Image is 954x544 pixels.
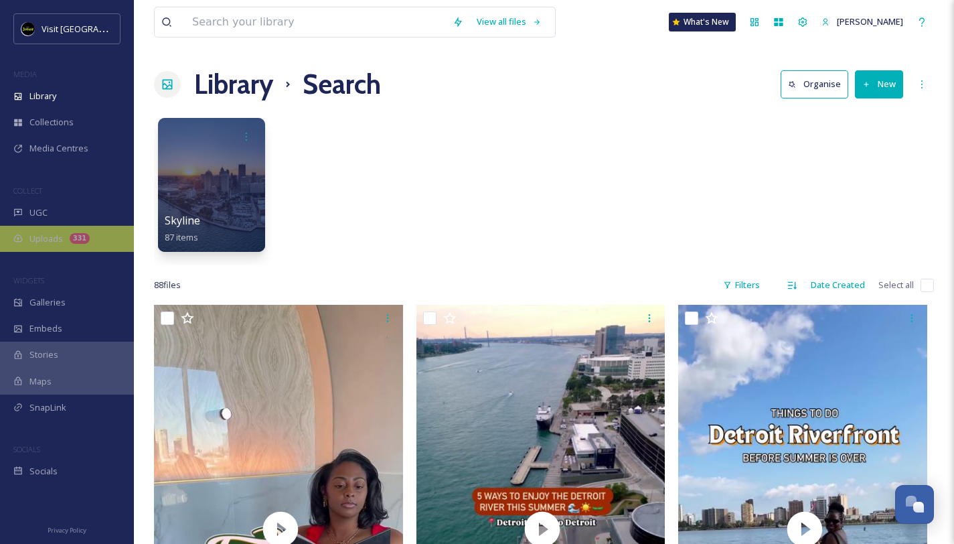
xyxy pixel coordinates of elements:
span: 87 items [165,231,198,243]
span: SnapLink [29,401,66,414]
input: Search your library [185,7,446,37]
img: VISIT%20DETROIT%20LOGO%20-%20BLACK%20BACKGROUND.png [21,22,35,36]
span: COLLECT [13,186,42,196]
a: Organise [781,70,855,98]
button: Organise [781,70,848,98]
a: View all files [470,9,548,35]
h1: Search [303,64,381,105]
span: Embeds [29,322,62,335]
a: [PERSON_NAME] [815,9,910,35]
span: 88 file s [154,279,181,291]
span: UGC [29,206,48,219]
span: Visit [GEOGRAPHIC_DATA] [42,22,145,35]
span: WIDGETS [13,275,44,285]
div: 331 [70,233,90,244]
div: Filters [716,272,767,298]
a: What's New [669,13,736,31]
span: SOCIALS [13,444,40,454]
span: Collections [29,116,74,129]
a: Privacy Policy [48,521,86,537]
span: Socials [29,465,58,478]
button: Open Chat [895,485,934,524]
span: Skyline [165,213,200,228]
a: Skyline87 items [165,214,200,243]
span: Library [29,90,56,103]
span: Galleries [29,296,66,309]
div: Date Created [804,272,872,298]
span: Maps [29,375,52,388]
span: Uploads [29,232,63,245]
span: Select all [878,279,914,291]
a: Library [194,64,273,105]
span: [PERSON_NAME] [837,15,903,27]
span: Media Centres [29,142,88,155]
button: New [855,70,903,98]
span: MEDIA [13,69,37,79]
span: Privacy Policy [48,526,86,535]
span: Stories [29,348,58,361]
